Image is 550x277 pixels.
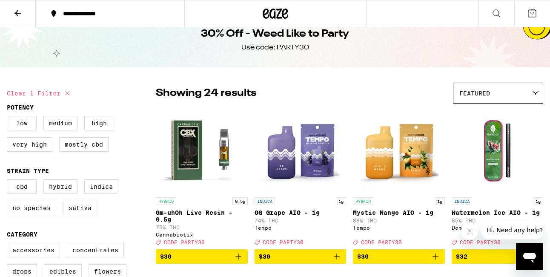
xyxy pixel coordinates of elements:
[459,90,490,97] span: Featured
[452,209,544,216] p: Watermelon Ice AIO - 1g
[259,253,270,260] span: $30
[63,201,97,215] label: Sativa
[156,209,248,223] p: Gm-uhOh Live Resin - 0.5g
[255,249,347,264] button: Add to bag
[164,239,205,245] span: CODE PARTY30
[353,225,445,231] div: Tempo
[533,197,543,205] p: 1g
[7,83,72,104] button: Clear 1 filter
[156,225,248,230] p: 75% THC
[353,197,373,205] p: HYBRID
[452,108,544,249] a: Open page for Watermelon Ice AIO - 1g from Dompen
[156,249,248,264] button: Add to bag
[336,197,346,205] p: 1g
[156,197,176,205] p: HYBRID
[435,197,445,205] p: 1g
[43,116,77,130] label: Medium
[452,197,472,205] p: INDICA
[156,108,248,249] a: Open page for Gm-uhOh Live Resin - 0.5g from Cannabiotix
[356,108,441,193] img: Tempo - Mystic Mango AIO - 1g
[241,43,309,52] div: Use code: PARTY30
[7,167,49,174] legend: Strain Type
[258,108,343,193] img: Tempo - OG Grape AIO - 1g
[452,225,544,231] div: Dompen
[7,104,34,111] legend: Potency
[43,179,77,194] label: Hybrid
[7,179,37,194] label: CBD
[7,137,52,152] label: Very High
[353,218,445,223] p: 88% THC
[455,108,540,193] img: Dompen - Watermelon Ice AIO - 1g
[159,108,244,193] img: Cannabiotix - Gm-uhOh Live Resin - 0.5g
[481,221,543,239] iframe: Message from company
[156,232,248,237] div: Cannabiotix
[255,218,347,223] p: 74% THC
[255,225,347,231] div: Tempo
[7,231,37,238] legend: Category
[452,218,544,223] p: 85% THC
[84,179,118,194] label: Indica
[7,243,60,257] label: Accessories
[156,86,256,101] p: Showing 24 results
[7,116,37,130] label: Low
[160,253,172,260] span: $30
[357,253,369,260] span: $30
[456,253,467,260] span: $32
[255,209,347,216] p: OG Grape AIO - 1g
[201,27,349,41] h1: 30% Off - Weed Like to Party
[361,239,402,245] span: CODE PARTY30
[516,243,543,270] iframe: Button to launch messaging window
[353,108,445,249] a: Open page for Mystic Mango AIO - 1g from Tempo
[59,137,109,152] label: Mostly CBD
[353,209,445,216] p: Mystic Mango AIO - 1g
[460,239,501,245] span: CODE PARTY30
[461,222,478,239] iframe: Close message
[67,243,124,257] label: Concentrates
[84,116,114,130] label: High
[452,249,544,264] button: Add to bag
[232,197,248,205] p: 0.5g
[353,249,445,264] button: Add to bag
[263,239,304,245] span: CODE PARTY30
[255,197,275,205] p: INDICA
[255,108,347,249] a: Open page for OG Grape AIO - 1g from Tempo
[7,201,56,215] label: No Species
